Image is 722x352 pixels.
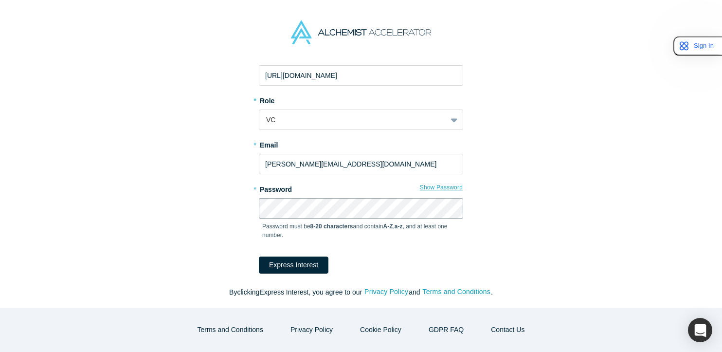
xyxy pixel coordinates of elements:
button: Contact Us [481,321,535,338]
button: Show Password [419,181,463,194]
img: Alchemist Accelerator Logo [291,20,431,44]
p: Password must be and contain , , and at least one number. [262,222,460,240]
button: Express Interest [259,257,328,274]
button: Privacy Policy [280,321,343,338]
p: By clicking Express Interest , you agree to our and . [157,287,565,297]
button: Cookie Policy [350,321,412,338]
button: Privacy Policy [364,286,409,297]
strong: a-z [395,223,403,230]
strong: 8-20 characters [310,223,353,230]
label: Password [259,181,463,195]
button: Terms and Conditions [422,286,491,297]
strong: A-Z [383,223,393,230]
a: GDPR FAQ [418,321,474,338]
label: Role [259,93,463,106]
label: Email [259,137,463,150]
button: Terms and Conditions [187,321,273,338]
div: VC [266,115,440,125]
